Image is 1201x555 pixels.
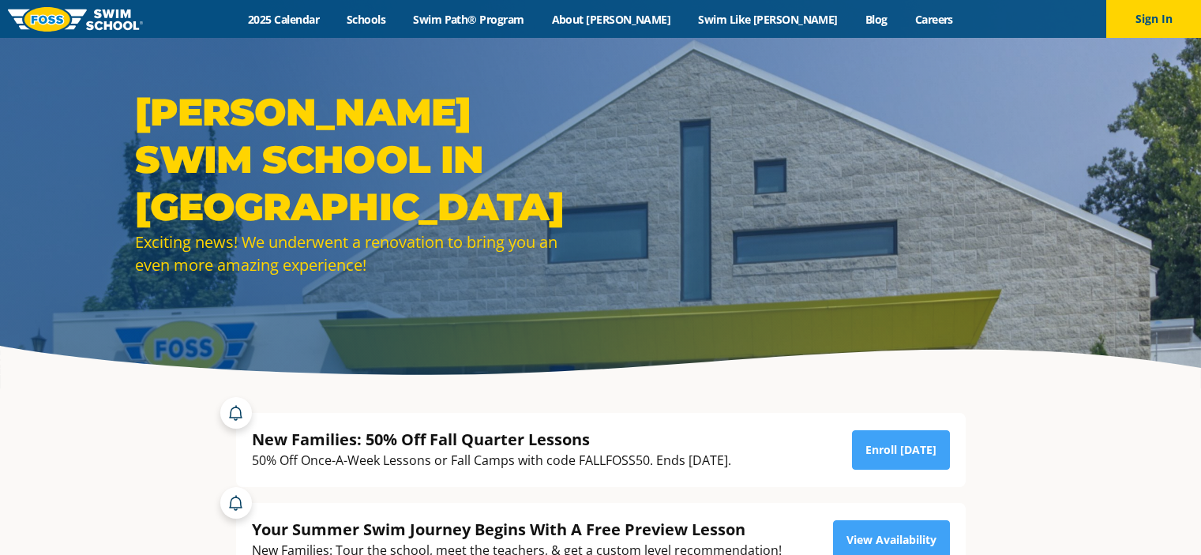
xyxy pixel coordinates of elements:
[235,12,333,27] a: 2025 Calendar
[400,12,538,27] a: Swim Path® Program
[8,7,143,32] img: FOSS Swim School Logo
[252,519,782,540] div: Your Summer Swim Journey Begins With A Free Preview Lesson
[252,429,731,450] div: New Families: 50% Off Fall Quarter Lessons
[852,430,950,470] a: Enroll [DATE]
[851,12,901,27] a: Blog
[135,231,593,276] div: Exciting news! We underwent a renovation to bring you an even more amazing experience!
[901,12,966,27] a: Careers
[252,450,731,471] div: 50% Off Once-A-Week Lessons or Fall Camps with code FALLFOSS50. Ends [DATE].
[538,12,685,27] a: About [PERSON_NAME]
[333,12,400,27] a: Schools
[135,88,593,231] h1: [PERSON_NAME] SWIM SCHOOL IN [GEOGRAPHIC_DATA]
[685,12,852,27] a: Swim Like [PERSON_NAME]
